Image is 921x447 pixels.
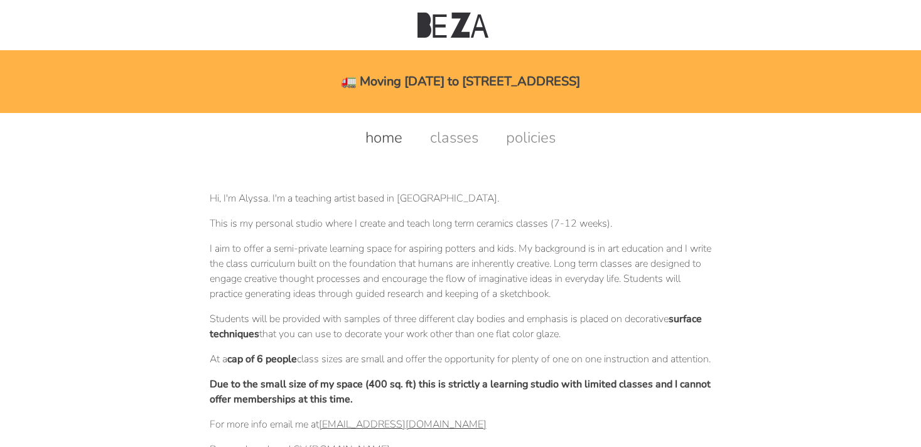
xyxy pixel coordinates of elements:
[210,216,712,231] p: This is my personal studio where I create and teach long term ceramics classes (7-12 weeks).
[210,311,712,342] p: Students will be provided with samples of three different clay bodies and emphasis is placed on d...
[227,352,297,366] strong: cap of 6 people
[353,127,415,148] a: home
[319,417,487,431] a: [EMAIL_ADDRESS][DOMAIN_NAME]
[417,127,491,148] a: classes
[210,191,712,206] p: Hi, I'm Alyssa. I'm a teaching artist based in [GEOGRAPHIC_DATA].
[210,312,702,341] strong: surface techniques
[493,127,568,148] a: policies
[417,13,488,38] img: Beza Studio Logo
[210,417,712,432] p: For more info email me at
[210,377,711,406] strong: Due to the small size of my space (400 sq. ft) this is strictly a learning studio with limited cl...
[210,241,712,301] p: I aim to offer a semi-private learning space for aspiring potters and kids. My background is in a...
[210,352,712,367] p: At a class sizes are small and offer the opportunity for plenty of one on one instruction and att...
